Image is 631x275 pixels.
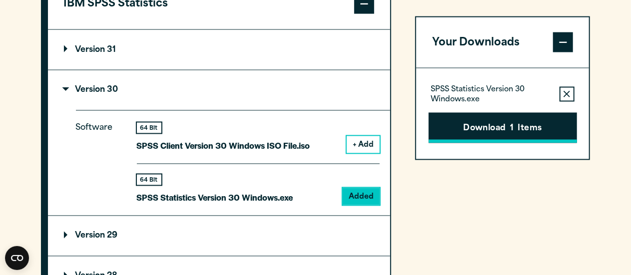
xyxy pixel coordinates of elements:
p: SPSS Client Version 30 Windows ISO File.iso [137,139,310,153]
p: Version 31 [64,46,116,54]
summary: Version 31 [48,30,390,70]
span: 1 [510,122,514,135]
summary: Version 29 [48,216,390,256]
div: 64 Bit [137,175,161,185]
button: Your Downloads [416,17,590,68]
p: SPSS Statistics Version 30 Windows.exe [137,191,293,205]
div: Your Downloads [416,68,590,159]
p: Software [76,121,121,197]
button: Open CMP widget [5,246,29,270]
div: 64 Bit [137,123,161,133]
p: Version 30 [64,86,118,94]
p: Version 29 [64,232,118,240]
p: SPSS Statistics Version 30 Windows.exe [431,85,552,105]
button: Download1Items [429,112,577,143]
summary: Version 30 [48,70,390,110]
button: + Add [347,136,380,153]
button: Added [343,188,380,205]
